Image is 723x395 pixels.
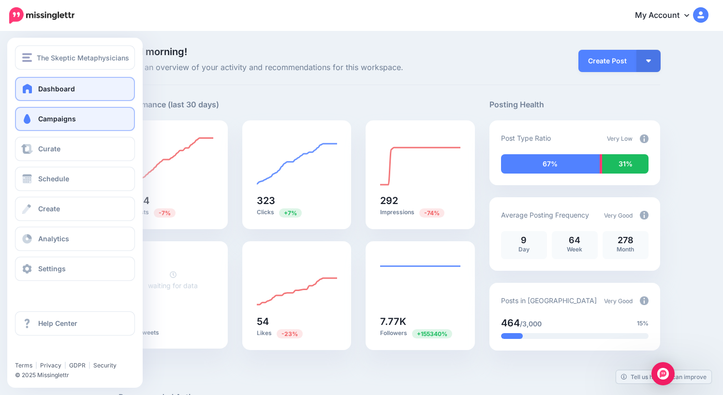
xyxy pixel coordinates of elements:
[15,257,135,281] a: Settings
[518,246,530,253] span: Day
[380,329,460,338] p: Followers
[64,362,66,369] span: |
[38,85,75,93] span: Dashboard
[38,264,66,273] span: Settings
[118,99,219,111] h5: Performance (last 30 days)
[22,53,32,62] img: menu.png
[600,154,602,174] div: 2% of your posts in the last 30 days have been from Curated content
[15,227,135,251] a: Analytics
[489,99,660,111] h5: Posting Health
[640,296,649,305] img: info-circle-grey.png
[380,317,460,326] h5: 7.77K
[93,362,117,369] a: Security
[567,246,582,253] span: Week
[37,52,129,63] span: The Skeptic Metaphysicians
[506,236,542,245] p: 9
[607,135,633,142] span: Very Low
[38,234,69,243] span: Analytics
[257,317,337,326] h5: 54
[133,196,213,205] h5: 184
[133,208,213,217] p: Posts
[15,348,90,357] iframe: Twitter Follow Button
[133,317,213,326] h5: 0
[557,236,593,245] p: 64
[501,209,589,220] p: Average Posting Frequency
[15,107,135,131] a: Campaigns
[602,154,649,174] div: 31% of your posts in the last 30 days were manually created (i.e. were not from Drip Campaigns or...
[257,329,337,338] p: Likes
[640,211,649,219] img: info-circle-grey.png
[520,320,542,328] span: /3,000
[412,329,452,338] span: Previous period: 5
[15,362,32,369] a: Terms
[419,208,444,218] span: Previous period: 1.11K
[380,208,460,217] p: Impressions
[15,77,135,101] a: Dashboard
[607,236,644,245] p: 278
[625,4,708,28] a: My Account
[15,137,135,161] a: Curate
[38,145,60,153] span: Curate
[118,61,475,74] span: Here's an overview of your activity and recommendations for this workspace.
[133,329,213,336] p: Retweets
[15,370,142,380] li: © 2025 Missinglettr
[279,208,302,218] span: Previous period: 301
[604,212,633,219] span: Very Good
[15,311,135,336] a: Help Center
[380,196,460,205] h5: 292
[501,333,523,339] div: 15% of your posts in the last 30 days have been from Drip Campaigns
[501,132,551,144] p: Post Type Ratio
[38,115,76,123] span: Campaigns
[501,154,600,174] div: 67% of your posts in the last 30 days have been from Drip Campaigns
[15,45,135,70] button: The Skeptic Metaphysicians
[637,319,649,328] span: 15%
[578,50,636,72] a: Create Post
[154,208,176,218] span: Previous period: 197
[646,59,651,62] img: arrow-down-white.png
[15,167,135,191] a: Schedule
[257,208,337,217] p: Clicks
[651,362,675,385] div: Open Intercom Messenger
[15,197,135,221] a: Create
[89,362,90,369] span: |
[604,297,633,305] span: Very Good
[617,246,634,253] span: Month
[501,317,520,329] span: 464
[277,329,303,338] span: Previous period: 70
[118,46,187,58] span: Good morning!
[40,362,61,369] a: Privacy
[257,196,337,205] h5: 323
[501,295,597,306] p: Posts in [GEOGRAPHIC_DATA]
[148,270,198,290] a: waiting for data
[38,175,69,183] span: Schedule
[9,7,74,24] img: Missinglettr
[38,205,60,213] span: Create
[640,134,649,143] img: info-circle-grey.png
[616,370,711,383] a: Tell us how we can improve
[35,362,37,369] span: |
[38,319,77,327] span: Help Center
[69,362,86,369] a: GDPR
